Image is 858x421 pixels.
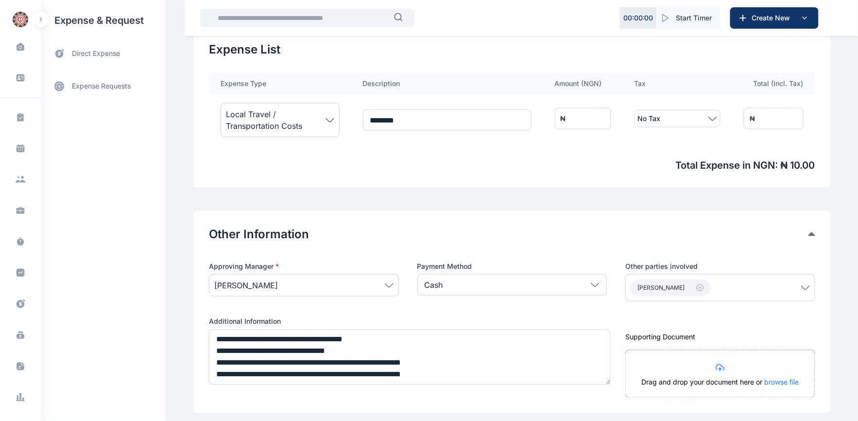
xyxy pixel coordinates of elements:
[209,42,815,57] h2: Expense List
[730,7,819,29] button: Create New
[750,114,755,123] div: ₦
[226,108,326,132] span: Local Travel / Transportation Costs
[209,317,607,327] label: Additional Information
[748,13,799,23] span: Create New
[637,284,685,292] span: [PERSON_NAME]
[765,378,799,386] span: browse file
[425,279,443,291] p: Cash
[626,378,815,397] div: Drag and drop your document here or
[41,41,165,67] a: direct expense
[417,262,607,271] label: Payment Method
[209,227,815,242] div: Other Information
[72,49,120,59] span: direct expense
[41,67,165,98] div: expense requests
[625,333,815,342] div: Supporting Document
[657,7,720,29] button: Start Timer
[732,73,815,94] th: Total (Incl. Tax)
[209,73,351,94] th: Expense Type
[623,73,733,94] th: Tax
[41,74,165,98] a: expense requests
[209,158,815,172] span: Total Expense in NGN : ₦ 10.00
[625,262,698,271] span: Other parties involved
[214,280,278,291] span: [PERSON_NAME]
[676,13,712,23] span: Start Timer
[209,227,808,242] button: Other Information
[623,13,653,23] p: 00 : 00 : 00
[543,73,623,94] th: Amount ( NGN )
[351,73,543,94] th: Description
[209,262,279,271] span: Approving Manager
[561,114,566,123] div: ₦
[638,113,661,124] span: No Tax
[631,280,711,296] button: [PERSON_NAME]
